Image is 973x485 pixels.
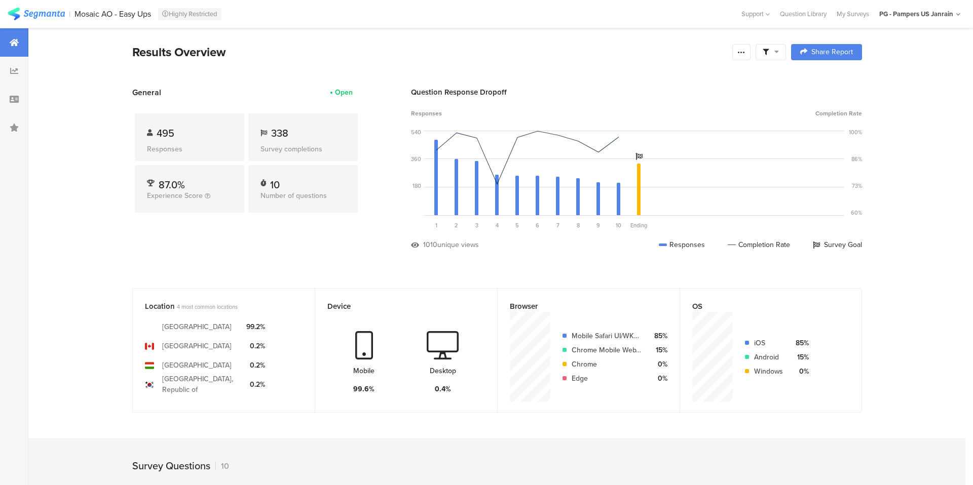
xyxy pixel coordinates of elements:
[270,177,280,187] div: 10
[74,9,151,19] div: Mosaic AO - Easy Ups
[577,221,580,229] span: 8
[327,301,468,312] div: Device
[162,360,232,371] div: [GEOGRAPHIC_DATA]
[246,379,265,390] div: 0.2%
[246,321,265,332] div: 99.2%
[430,366,456,376] div: Desktop
[215,460,229,472] div: 10
[437,239,479,250] div: unique views
[158,8,221,20] div: Highly Restricted
[754,366,783,377] div: Windows
[572,331,642,341] div: Mobile Safari UI/WKWebView
[147,144,232,154] div: Responses
[145,301,286,312] div: Location
[132,87,161,98] span: General
[572,373,642,384] div: Edge
[811,49,853,56] span: Share Report
[423,239,437,250] div: 1010
[650,373,667,384] div: 0%
[852,182,862,190] div: 73%
[162,374,238,395] div: [GEOGRAPHIC_DATA], Republic of
[260,190,327,201] span: Number of questions
[411,155,421,163] div: 360
[791,366,809,377] div: 0%
[650,331,667,341] div: 85%
[455,221,458,229] span: 2
[791,352,809,362] div: 15%
[411,128,421,136] div: 540
[496,221,499,229] span: 4
[271,126,288,141] span: 338
[260,144,346,154] div: Survey completions
[659,239,705,250] div: Responses
[596,221,600,229] span: 9
[650,345,667,355] div: 15%
[616,221,621,229] span: 10
[435,384,451,394] div: 0.4%
[515,221,519,229] span: 5
[8,8,65,20] img: segmanta logo
[147,190,203,201] span: Experience Score
[132,458,210,473] div: Survey Questions
[510,301,651,312] div: Browser
[335,87,353,98] div: Open
[246,341,265,351] div: 0.2%
[629,221,649,229] div: Ending
[353,366,375,376] div: Mobile
[435,221,437,229] span: 1
[572,345,642,355] div: Chrome Mobile WebView
[815,109,862,118] span: Completion Rate
[754,352,783,362] div: Android
[132,43,727,61] div: Results Overview
[536,221,539,229] span: 6
[741,6,770,22] div: Support
[411,87,862,98] div: Question Response Dropoff
[791,338,809,348] div: 85%
[159,177,185,192] span: 87.0%
[849,128,862,136] div: 100%
[413,182,421,190] div: 180
[572,359,642,370] div: Chrome
[246,360,265,371] div: 0.2%
[832,9,874,19] a: My Surveys
[635,153,643,160] i: Survey Goal
[475,221,478,229] span: 3
[775,9,832,19] a: Question Library
[157,126,174,141] span: 495
[650,359,667,370] div: 0%
[879,9,953,19] div: PG - Pampers US Janrain
[754,338,783,348] div: iOS
[851,155,862,163] div: 86%
[556,221,559,229] span: 7
[411,109,442,118] span: Responses
[69,8,70,20] div: |
[162,341,232,351] div: [GEOGRAPHIC_DATA]
[162,321,232,332] div: [GEOGRAPHIC_DATA]
[813,239,862,250] div: Survey Goal
[177,303,238,311] span: 4 most common locations
[728,239,790,250] div: Completion Rate
[353,384,375,394] div: 99.6%
[692,301,833,312] div: OS
[851,209,862,217] div: 60%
